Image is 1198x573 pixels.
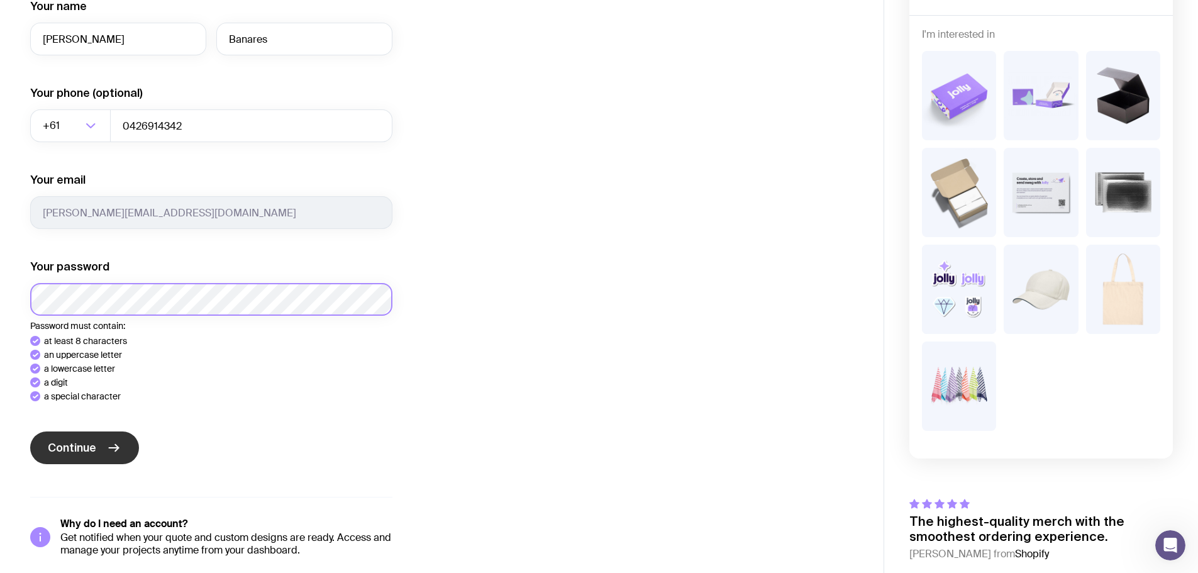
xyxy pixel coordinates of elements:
[60,518,392,530] h5: Why do I need an account?
[26,172,210,185] div: We'll be back online [DATE]
[30,259,109,274] label: Your password
[62,109,82,142] input: Search for option
[30,431,139,464] button: Continue
[48,440,96,455] span: Continue
[922,28,1160,41] h4: I'm interested in
[60,531,392,557] p: Get notified when your quote and custom designs are ready. Access and manage your projects anytim...
[25,89,226,111] p: Hi there 👋
[909,514,1173,544] p: The highest-quality merch with the smoothest ordering experience.
[44,364,115,374] p: a lowercase letter
[1155,530,1185,560] iframe: Intercom live chat
[13,148,239,196] div: Send us a messageWe'll be back online [DATE]
[30,196,392,229] input: you@email.com
[167,424,211,433] span: Messages
[44,350,122,360] p: an uppercase letter
[44,336,127,346] p: at least 8 characters
[44,377,68,387] p: a digit
[30,86,143,101] label: Your phone (optional)
[25,20,50,45] div: Profile image for David
[43,109,62,142] span: +61
[26,159,210,172] div: Send us a message
[30,23,206,55] input: First name
[48,424,77,433] span: Home
[1015,547,1049,560] span: Shopify
[216,23,392,55] input: Last name
[44,391,121,401] p: a special character
[30,109,111,142] div: Search for option
[110,109,392,142] input: 0400123456
[30,172,86,187] label: Your email
[216,20,239,43] div: Close
[126,392,252,443] button: Messages
[30,321,392,331] p: Password must contain:
[909,547,1173,562] cite: [PERSON_NAME] from
[25,111,226,132] p: How can we help?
